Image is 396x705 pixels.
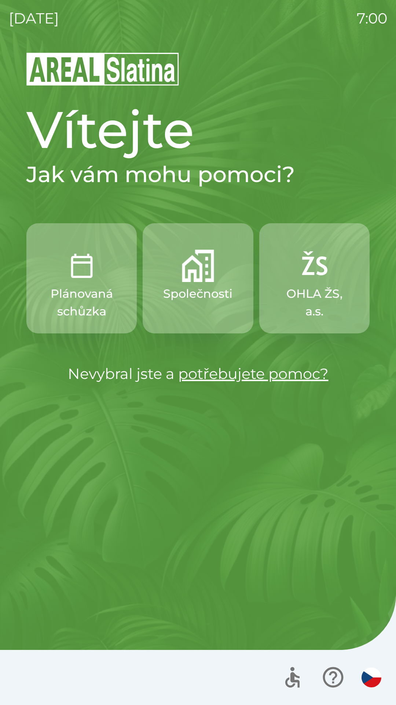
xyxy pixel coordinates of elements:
img: Logo [26,51,370,87]
img: 58b4041c-2a13-40f9-aad2-b58ace873f8c.png [182,250,214,282]
p: 7:00 [357,7,387,29]
img: 0ea463ad-1074-4378-bee6-aa7a2f5b9440.png [66,250,98,282]
button: OHLA ŽS, a.s. [259,223,370,333]
a: potřebujete pomoc? [178,365,329,383]
button: Plánovaná schůzka [26,223,137,333]
img: 9f72f9f4-8902-46ff-b4e6-bc4241ee3c12.png [298,250,330,282]
h2: Jak vám mohu pomoci? [26,161,370,188]
p: Plánovaná schůzka [44,285,119,320]
p: [DATE] [9,7,59,29]
p: Společnosti [163,285,232,303]
h1: Vítejte [26,98,370,161]
p: OHLA ŽS, a.s. [277,285,352,320]
button: Společnosti [143,223,253,333]
p: Nevybral jste a [26,363,370,385]
img: cs flag [362,668,381,687]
